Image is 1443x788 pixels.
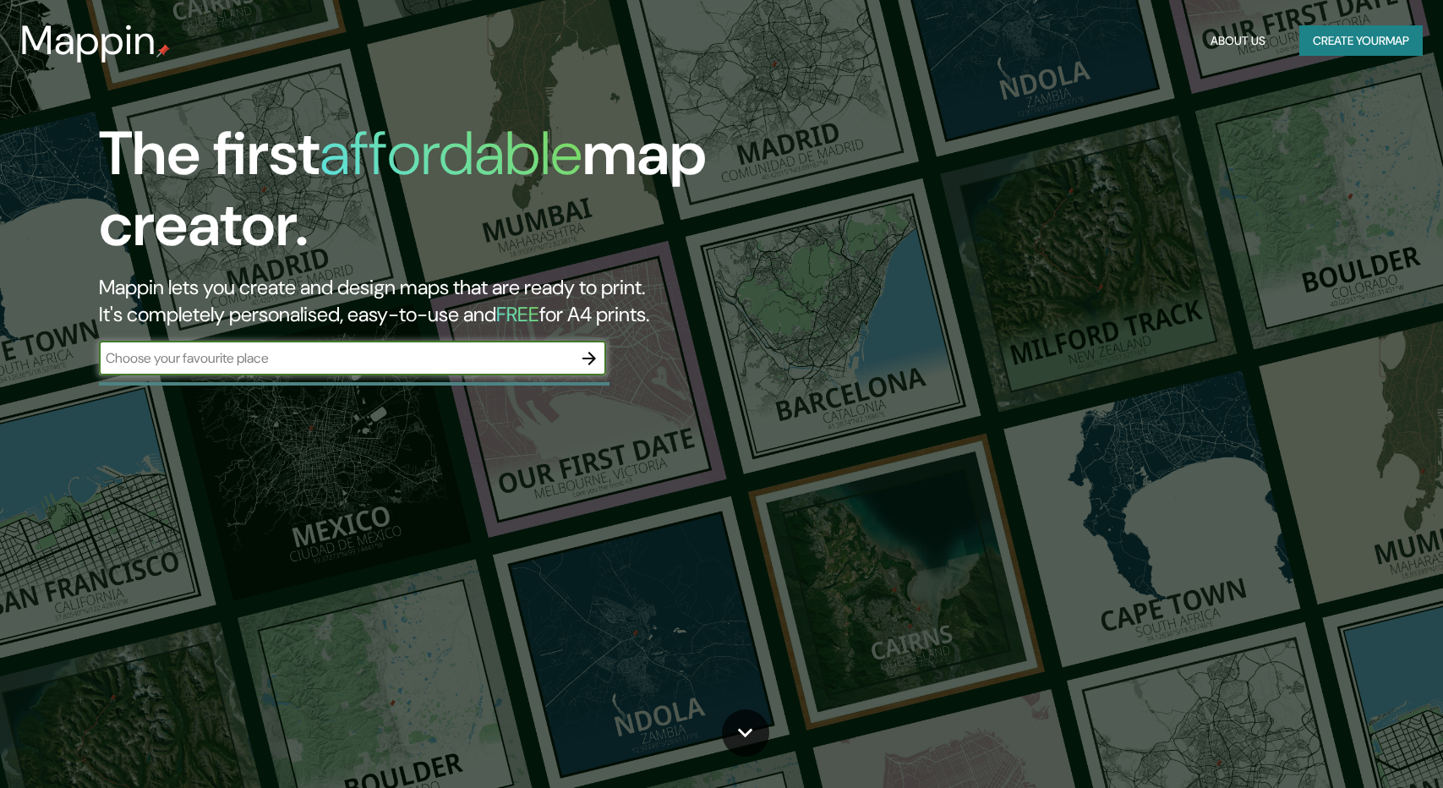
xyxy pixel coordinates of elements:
[156,44,170,57] img: mappin-pin
[20,17,156,64] h3: Mappin
[320,114,582,193] h1: affordable
[1204,25,1272,57] button: About Us
[99,118,821,274] h1: The first map creator.
[496,301,539,327] h5: FREE
[99,348,572,368] input: Choose your favourite place
[1299,25,1423,57] button: Create yourmap
[99,274,821,328] h2: Mappin lets you create and design maps that are ready to print. It's completely personalised, eas...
